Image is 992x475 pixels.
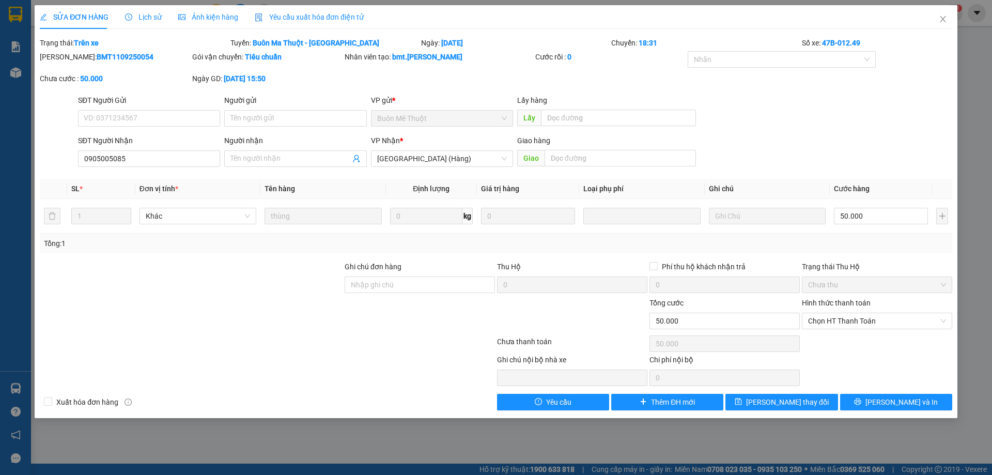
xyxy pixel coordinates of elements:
[545,150,696,166] input: Dọc đường
[822,39,860,47] b: 47B-012.49
[139,185,178,193] span: Đơn vị tính
[371,136,400,145] span: VP Nhận
[97,53,153,61] b: BMT1109250054
[44,208,60,224] button: delete
[854,398,861,406] span: printer
[939,15,947,23] span: close
[224,74,266,83] b: [DATE] 15:50
[125,399,132,406] span: info-circle
[746,396,829,408] span: [PERSON_NAME] thay đổi
[658,261,750,272] span: Phí thu hộ khách nhận trả
[497,263,521,271] span: Thu Hộ
[579,179,704,199] th: Loại phụ phí
[808,313,946,329] span: Chọn HT Thanh Toán
[535,51,686,63] div: Cước rồi :
[705,179,830,199] th: Ghi chú
[928,5,957,34] button: Close
[265,208,381,224] input: VD: Bàn, Ghế
[78,95,220,106] div: SĐT Người Gửi
[610,37,801,49] div: Chuyến:
[74,39,99,47] b: Trên xe
[497,354,647,370] div: Ghi chú nội bộ nhà xe
[255,13,364,21] span: Yêu cầu xuất hóa đơn điện tử
[178,13,238,21] span: Ảnh kiện hàng
[125,13,162,21] span: Lịch sử
[255,13,263,22] img: icon
[517,96,547,104] span: Lấy hàng
[801,37,953,49] div: Số xe:
[649,354,800,370] div: Chi phí nội bộ
[345,277,495,293] input: Ghi chú đơn hàng
[802,261,952,272] div: Trạng thái Thu Hộ
[377,151,507,166] span: Đà Nẵng (Hàng)
[420,37,611,49] div: Ngày:
[146,208,250,224] span: Khác
[345,51,533,63] div: Nhân viên tạo:
[192,51,343,63] div: Gói vận chuyển:
[611,394,723,410] button: plusThêm ĐH mới
[481,185,519,193] span: Giá trị hàng
[265,185,295,193] span: Tên hàng
[371,95,513,106] div: VP gửi
[71,185,80,193] span: SL
[125,13,132,21] span: clock-circle
[462,208,473,224] span: kg
[253,39,379,47] b: Buôn Ma Thuột - [GEOGRAPHIC_DATA]
[517,150,545,166] span: Giao
[44,238,383,249] div: Tổng: 1
[640,398,647,406] span: plus
[40,13,109,21] span: SỬA ĐƠN HÀNG
[936,208,948,224] button: plus
[441,39,463,47] b: [DATE]
[725,394,838,410] button: save[PERSON_NAME] thay đổi
[392,53,462,61] b: bmt.[PERSON_NAME]
[535,398,542,406] span: exclamation-circle
[52,396,122,408] span: Xuất hóa đơn hàng
[546,396,571,408] span: Yêu cầu
[78,135,220,146] div: SĐT Người Nhận
[345,263,401,271] label: Ghi chú đơn hàng
[496,336,648,354] div: Chưa thanh toán
[178,13,185,21] span: picture
[808,277,946,293] span: Chưa thu
[517,110,541,126] span: Lấy
[840,394,952,410] button: printer[PERSON_NAME] và In
[639,39,657,47] b: 18:31
[541,110,696,126] input: Dọc đường
[40,51,190,63] div: [PERSON_NAME]:
[834,185,870,193] span: Cước hàng
[377,111,507,126] span: Buôn Mê Thuột
[245,53,282,61] b: Tiêu chuẩn
[224,135,366,146] div: Người nhận
[735,398,742,406] span: save
[192,73,343,84] div: Ngày GD:
[517,136,550,145] span: Giao hàng
[40,73,190,84] div: Chưa cước :
[229,37,420,49] div: Tuyến:
[497,394,609,410] button: exclamation-circleYêu cầu
[567,53,571,61] b: 0
[802,299,871,307] label: Hình thức thanh toán
[865,396,938,408] span: [PERSON_NAME] và In
[651,396,695,408] span: Thêm ĐH mới
[649,299,684,307] span: Tổng cước
[40,13,47,21] span: edit
[352,155,361,163] span: user-add
[224,95,366,106] div: Người gửi
[413,185,450,193] span: Định lượng
[481,208,575,224] input: 0
[39,37,229,49] div: Trạng thái:
[80,74,103,83] b: 50.000
[709,208,826,224] input: Ghi Chú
